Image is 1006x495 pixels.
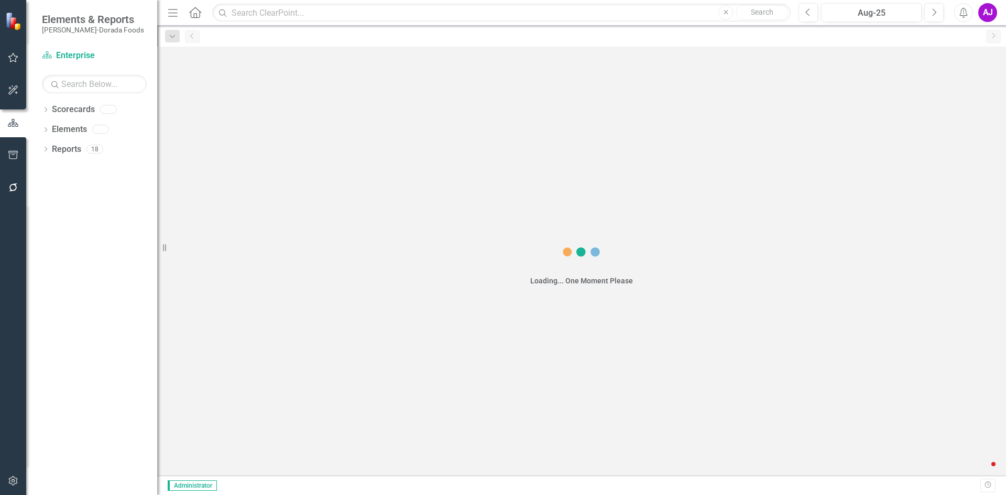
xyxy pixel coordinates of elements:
button: AJ [978,3,997,22]
a: Enterprise [42,50,147,62]
input: Search Below... [42,75,147,93]
a: Reports [52,144,81,156]
input: Search ClearPoint... [212,4,791,22]
span: Search [751,8,773,16]
div: 18 [86,145,103,153]
button: Search [736,5,788,20]
a: Elements [52,124,87,136]
div: Loading... One Moment Please [530,276,633,286]
iframe: Intercom live chat [970,459,996,485]
span: Elements & Reports [42,13,144,26]
a: Scorecards [52,104,95,116]
small: [PERSON_NAME]-Dorada Foods [42,26,144,34]
div: Aug-25 [825,7,918,19]
img: ClearPoint Strategy [5,12,24,30]
span: Administrator [168,480,217,491]
button: Aug-25 [821,3,922,22]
